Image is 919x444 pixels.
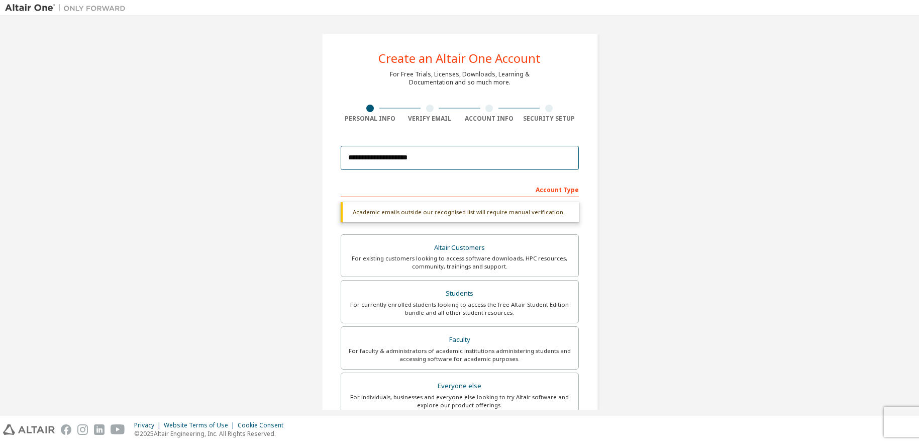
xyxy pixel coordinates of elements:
[61,424,71,435] img: facebook.svg
[341,115,400,123] div: Personal Info
[238,421,289,429] div: Cookie Consent
[77,424,88,435] img: instagram.svg
[94,424,105,435] img: linkedin.svg
[460,115,520,123] div: Account Info
[347,347,572,363] div: For faculty & administrators of academic institutions administering students and accessing softwa...
[347,393,572,409] div: For individuals, businesses and everyone else looking to try Altair software and explore our prod...
[164,421,238,429] div: Website Terms of Use
[341,181,579,197] div: Account Type
[341,202,579,222] div: Academic emails outside our recognised list will require manual verification.
[390,70,530,86] div: For Free Trials, Licenses, Downloads, Learning & Documentation and so much more.
[347,333,572,347] div: Faculty
[519,115,579,123] div: Security Setup
[400,115,460,123] div: Verify Email
[347,379,572,393] div: Everyone else
[347,301,572,317] div: For currently enrolled students looking to access the free Altair Student Edition bundle and all ...
[134,429,289,438] p: © 2025 Altair Engineering, Inc. All Rights Reserved.
[378,52,541,64] div: Create an Altair One Account
[347,254,572,271] div: For existing customers looking to access software downloads, HPC resources, community, trainings ...
[3,424,55,435] img: altair_logo.svg
[347,287,572,301] div: Students
[111,424,125,435] img: youtube.svg
[5,3,131,13] img: Altair One
[347,241,572,255] div: Altair Customers
[134,421,164,429] div: Privacy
